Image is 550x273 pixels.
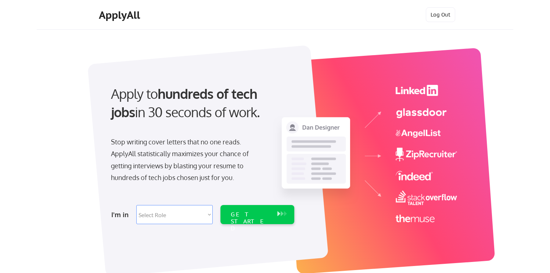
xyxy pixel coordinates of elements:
button: Log Out [426,7,455,22]
div: I'm in [111,209,132,220]
div: Stop writing cover letters that no one reads. ApplyAll statistically maximizes your chance of get... [111,136,262,184]
div: ApplyAll [99,9,142,21]
div: Apply to in 30 seconds of work. [111,85,291,122]
div: GET STARTED [231,211,270,232]
strong: hundreds of tech jobs [111,85,260,120]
